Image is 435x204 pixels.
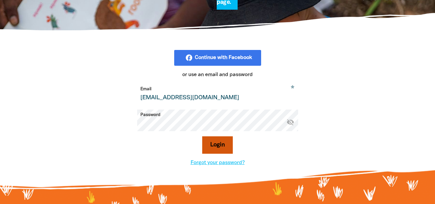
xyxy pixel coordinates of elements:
[202,136,233,154] button: Login
[191,160,245,165] a: Forgot your password?
[137,71,298,79] p: or use an email and password
[174,50,261,66] button: facebook_rounded Continue with Facebook
[287,118,294,127] button: visibility_off
[287,118,294,126] i: Hide password
[185,54,255,62] i: facebook_rounded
